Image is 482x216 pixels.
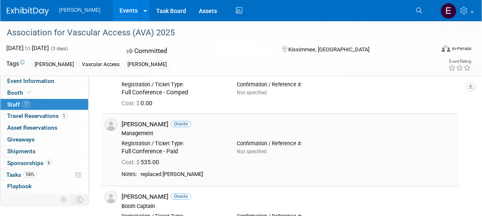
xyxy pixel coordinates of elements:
img: Emily Janik [441,3,457,19]
span: Not specified [237,149,267,155]
span: Cost: $ [122,100,141,107]
span: Not specified [237,90,267,96]
td: Personalize Event Tab Strip [57,194,71,205]
div: Registration / Ticket Type: [122,140,225,147]
div: Committed [124,44,268,59]
div: Management [122,130,455,137]
a: Event Information [0,75,88,87]
span: Cost: $ [122,159,141,165]
td: Tags [6,59,24,69]
div: Confirmation / Reference #: [237,81,340,88]
img: ExhibitDay [7,7,49,16]
i: Booth reservation complete [27,90,31,95]
div: [PERSON_NAME] [122,120,455,128]
span: (3 days) [50,46,68,51]
a: Sponsorships6 [0,157,88,169]
div: [PERSON_NAME] [32,60,76,69]
div: replaced [PERSON_NAME] [141,171,455,178]
a: Travel Reservations1 [0,110,88,122]
img: Format-Inperson.png [442,45,450,52]
span: Playbook [7,183,32,189]
a: Playbook [0,181,88,192]
div: Registration / Ticket Type: [122,81,225,88]
div: Vascular Access [79,60,122,69]
img: Associate-Profile-5.png [105,191,117,203]
span: Shipments [7,148,35,155]
a: Shipments [0,146,88,157]
a: Giveaways [0,134,88,145]
div: Confirmation / Reference #: [237,140,340,147]
div: Association for Vascular Access (AVA) 2025 [4,25,426,40]
span: Onsite [171,193,191,200]
div: [PERSON_NAME] [125,60,169,69]
div: Booth Captain [122,203,455,210]
span: 1 [61,113,67,119]
span: [DATE] [DATE] [6,45,49,51]
div: Event Format [399,44,471,56]
div: Notes: [122,171,137,178]
span: 6 [46,160,52,166]
span: 17 [22,101,30,107]
a: Asset Reservations [0,122,88,133]
img: Associate-Profile-5.png [105,118,117,131]
div: Full Conference - Paid [122,148,225,155]
a: Staff17 [0,99,88,110]
span: to [24,45,32,51]
span: 0.00 [122,100,156,107]
span: Kissimmee, [GEOGRAPHIC_DATA] [289,46,370,53]
div: Full Conference - Comped [122,89,225,96]
span: 535.00 [122,159,162,165]
span: Tasks [6,171,37,178]
span: 100% [23,171,37,178]
span: Event Information [7,77,54,84]
a: Tasks100% [0,169,88,181]
a: Booth [0,87,88,99]
span: Staff [7,101,30,108]
td: Toggle Event Tabs [71,194,89,205]
span: [PERSON_NAME] [59,7,100,13]
div: [PERSON_NAME] [122,193,455,201]
span: Asset Reservations [7,124,57,131]
span: Travel Reservations [7,112,67,119]
div: Event Rating [448,59,471,64]
span: Giveaways [7,136,35,143]
span: Onsite [171,121,191,127]
span: Sponsorships [7,160,52,166]
span: Booth [7,89,33,96]
div: In-Person [452,45,471,52]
